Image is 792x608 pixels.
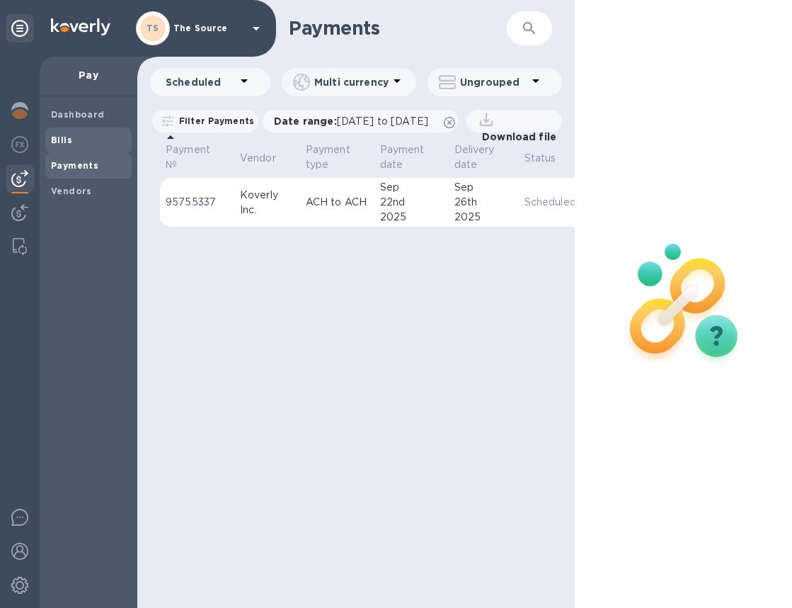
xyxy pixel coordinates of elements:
[6,14,34,43] div: Unpin categories
[147,23,159,33] b: TS
[173,23,244,33] p: The Source
[51,18,110,35] img: Logo
[166,142,229,172] span: Payment №
[166,195,229,210] p: 95755337
[524,151,556,166] p: Status
[51,109,105,120] b: Dashboard
[51,186,92,196] b: Vendors
[524,151,575,166] span: Status
[380,210,443,225] div: 2025
[11,136,28,153] img: Foreign exchange
[380,142,443,172] span: Payment date
[460,75,527,89] p: Ungrouped
[380,195,443,210] div: 22nd
[166,142,210,172] p: Payment №
[240,203,294,218] div: Inc.
[380,180,443,195] div: Sep
[524,195,576,210] p: Scheduled
[454,210,513,225] div: 2025
[289,17,507,40] h1: Payments
[306,142,350,172] p: Payment type
[173,115,254,127] p: Filter Payments
[51,160,98,171] b: Payments
[454,142,495,172] p: Delivery date
[51,135,72,145] b: Bills
[314,75,389,89] p: Multi currency
[274,114,435,128] p: Date range :
[337,116,428,127] span: [DATE] to [DATE]
[306,142,369,172] span: Payment type
[263,110,459,133] div: Date range:[DATE] to [DATE]
[454,195,513,210] div: 26th
[454,142,513,172] span: Delivery date
[240,151,294,166] span: Vendor
[306,195,369,210] p: ACH to ACH
[166,75,236,89] p: Scheduled
[240,188,294,203] div: Koverly
[476,130,556,144] p: Download file
[380,142,425,172] p: Payment date
[454,180,513,195] div: Sep
[240,151,276,166] p: Vendor
[51,68,126,82] p: Pay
